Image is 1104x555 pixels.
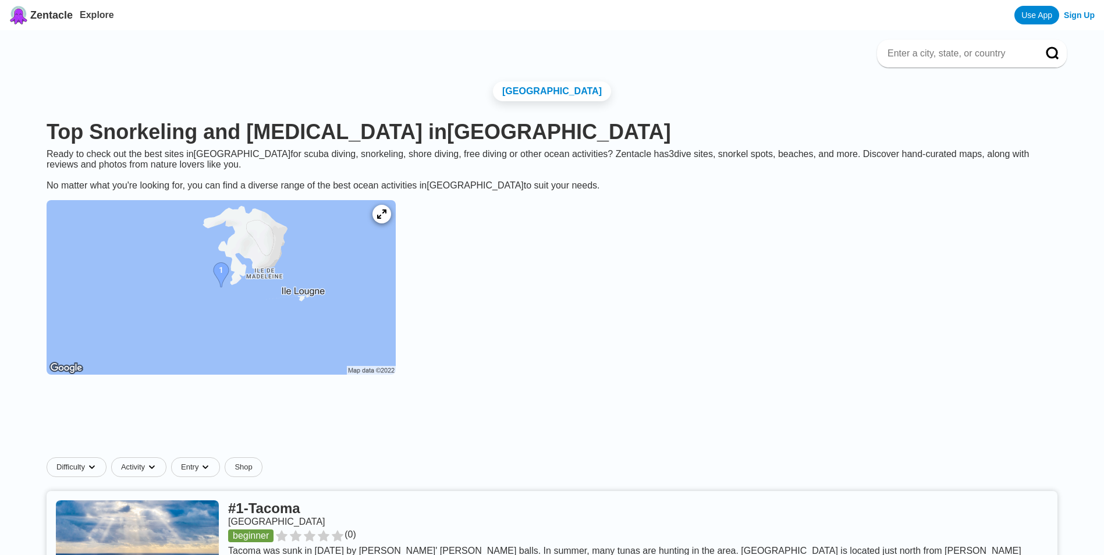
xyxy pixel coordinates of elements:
a: Senegal dive site map [37,191,405,386]
span: Difficulty [56,462,85,472]
button: Activitydropdown caret [111,457,171,477]
div: Ready to check out the best sites in [GEOGRAPHIC_DATA] for scuba diving, snorkeling, shore diving... [37,149,1067,191]
span: Zentacle [30,9,73,22]
a: Sign Up [1064,10,1095,20]
img: dropdown caret [87,462,97,472]
img: dropdown caret [201,462,210,472]
a: Zentacle logoZentacle [9,6,73,24]
a: Explore [80,10,114,20]
button: Difficultydropdown caret [47,457,111,477]
span: Entry [181,462,198,472]
input: Enter a city, state, or country [886,48,1030,59]
h1: Top Snorkeling and [MEDICAL_DATA] in [GEOGRAPHIC_DATA] [47,120,1057,144]
a: Shop [225,457,262,477]
a: [GEOGRAPHIC_DATA] [493,81,611,101]
button: Entrydropdown caret [171,457,225,477]
img: Senegal dive site map [47,200,396,375]
a: Use App [1014,6,1059,24]
img: Zentacle logo [9,6,28,24]
span: Activity [121,462,145,472]
img: dropdown caret [147,462,157,472]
